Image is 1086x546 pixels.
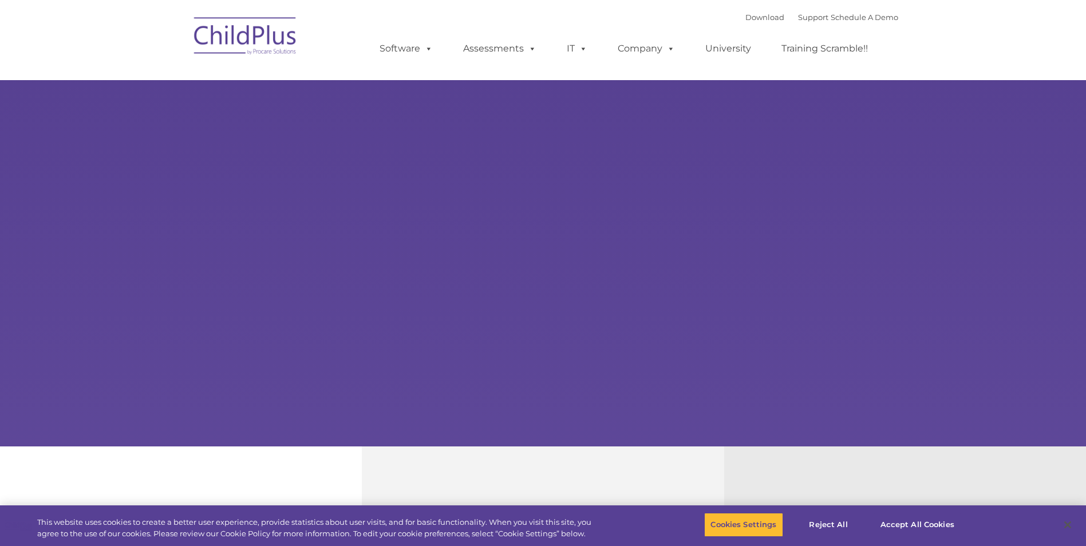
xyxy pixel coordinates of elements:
a: Download [745,13,784,22]
a: Support [798,13,828,22]
a: IT [555,37,599,60]
img: ChildPlus by Procare Solutions [188,9,303,66]
a: Company [606,37,686,60]
button: Reject All [793,513,864,537]
a: Assessments [452,37,548,60]
button: Accept All Cookies [874,513,961,537]
a: University [694,37,763,60]
font: | [745,13,898,22]
a: Training Scramble!! [770,37,879,60]
div: This website uses cookies to create a better user experience, provide statistics about user visit... [37,517,597,539]
button: Close [1055,512,1080,537]
a: Software [368,37,444,60]
a: Schedule A Demo [831,13,898,22]
button: Cookies Settings [704,513,783,537]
